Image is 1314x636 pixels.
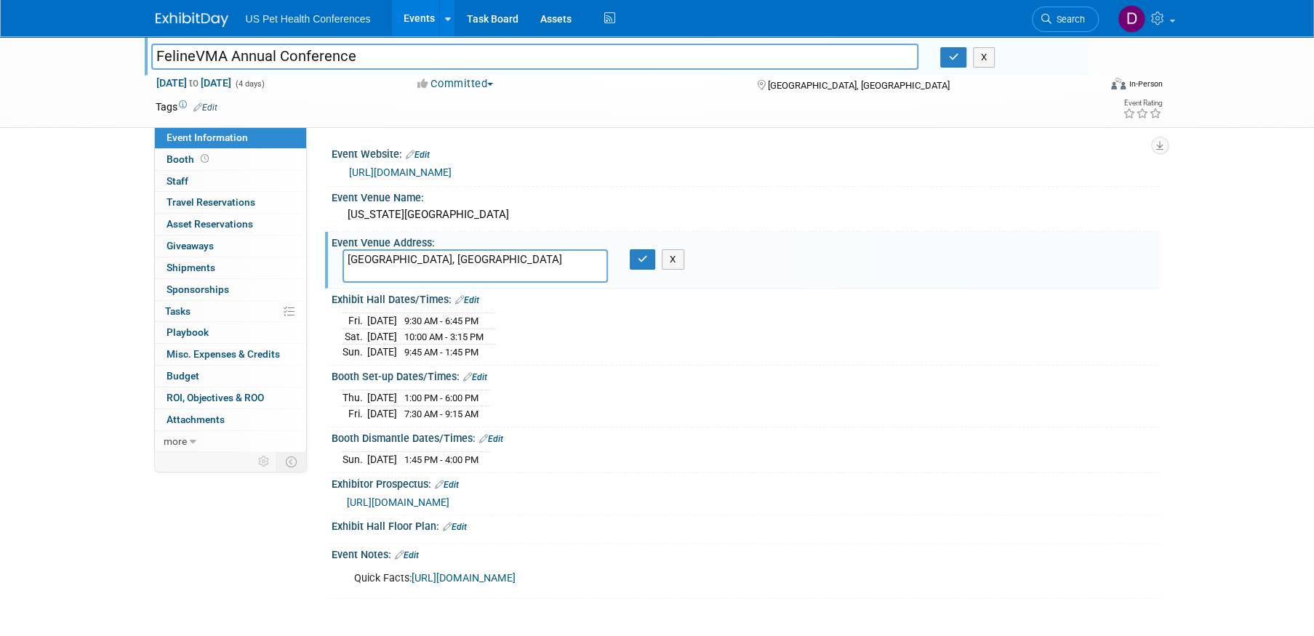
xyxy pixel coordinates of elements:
span: [DATE] [DATE] [156,76,232,89]
a: Edit [463,372,487,382]
span: (4 days) [234,79,265,89]
a: Misc. Expenses & Credits [155,344,306,365]
td: Sat. [342,329,367,345]
div: Booth Dismantle Dates/Times: [332,427,1159,446]
td: [DATE] [367,345,397,360]
img: Format-Inperson.png [1111,78,1126,89]
span: more [164,435,187,447]
div: Booth Set-up Dates/Times: [332,366,1159,385]
a: Asset Reservations [155,214,306,235]
td: [DATE] [367,452,397,467]
span: Shipments [167,262,215,273]
a: [URL][DOMAIN_NAME] [347,496,449,508]
td: [DATE] [367,329,397,345]
td: Tags [156,100,217,114]
div: Event Website: [332,143,1159,162]
img: Debra Smith [1118,5,1145,33]
span: [GEOGRAPHIC_DATA], [GEOGRAPHIC_DATA] [768,80,950,91]
span: ROI, Objectives & ROO [167,392,264,403]
span: Sponsorships [167,283,229,295]
button: X [662,249,684,270]
a: Event Information [155,127,306,148]
td: Sun. [342,345,367,360]
span: 10:00 AM - 3:15 PM [404,331,484,342]
span: Budget [167,370,199,382]
td: Personalize Event Tab Strip [252,452,277,471]
div: Quick Facts: [344,564,999,593]
a: Sponsorships [155,279,306,300]
div: Event Format [1013,76,1163,97]
span: Event Information [167,132,248,143]
span: Booth not reserved yet [198,153,212,164]
span: Staff [167,175,188,187]
a: [URL][DOMAIN_NAME] [349,166,452,178]
a: Shipments [155,257,306,278]
td: [DATE] [367,313,397,329]
a: Edit [455,295,479,305]
a: Staff [155,171,306,192]
span: 9:30 AM - 6:45 PM [404,315,478,326]
div: Event Notes: [332,544,1159,563]
a: Booth [155,149,306,170]
div: Exhibit Hall Floor Plan: [332,515,1159,534]
span: Attachments [167,414,225,425]
span: Giveaways [167,240,214,251]
button: Committed [412,76,499,92]
span: Travel Reservations [167,196,255,208]
span: 1:45 PM - 4:00 PM [404,454,478,465]
a: Attachments [155,409,306,430]
span: Playbook [167,326,209,338]
a: Edit [406,150,430,160]
a: Edit [443,522,467,532]
td: Fri. [342,313,367,329]
span: Tasks [165,305,191,317]
div: Exhibitor Prospectus: [332,473,1159,492]
a: Search [1032,7,1099,32]
td: Sun. [342,452,367,467]
img: ExhibitDay [156,12,228,27]
a: more [155,431,306,452]
span: to [187,77,201,89]
span: 7:30 AM - 9:15 AM [404,408,478,419]
span: Asset Reservations [167,218,253,230]
span: 1:00 PM - 6:00 PM [404,393,478,403]
span: Misc. Expenses & Credits [167,348,280,360]
a: ROI, Objectives & ROO [155,387,306,408]
td: [DATE] [367,406,397,422]
a: Edit [395,550,419,560]
a: Playbook [155,322,306,343]
a: [URL][DOMAIN_NAME] [412,572,516,584]
span: Search [1051,14,1085,25]
div: Event Rating [1122,100,1161,107]
button: X [973,47,995,68]
div: Event Venue Name: [332,187,1159,205]
span: Booth [167,153,212,165]
a: Edit [193,102,217,113]
td: [DATE] [367,390,397,406]
td: Thu. [342,390,367,406]
a: Edit [435,480,459,490]
div: Exhibit Hall Dates/Times: [332,289,1159,307]
a: Budget [155,366,306,387]
a: Giveaways [155,236,306,257]
a: Travel Reservations [155,192,306,213]
a: Edit [479,434,503,444]
span: 9:45 AM - 1:45 PM [404,347,478,358]
td: Fri. [342,406,367,422]
div: [US_STATE][GEOGRAPHIC_DATA] [342,204,1148,226]
span: US Pet Health Conferences [246,13,371,25]
div: Event Venue Address: [332,232,1159,250]
td: Toggle Event Tabs [276,452,306,471]
a: Tasks [155,301,306,322]
div: In-Person [1128,79,1162,89]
